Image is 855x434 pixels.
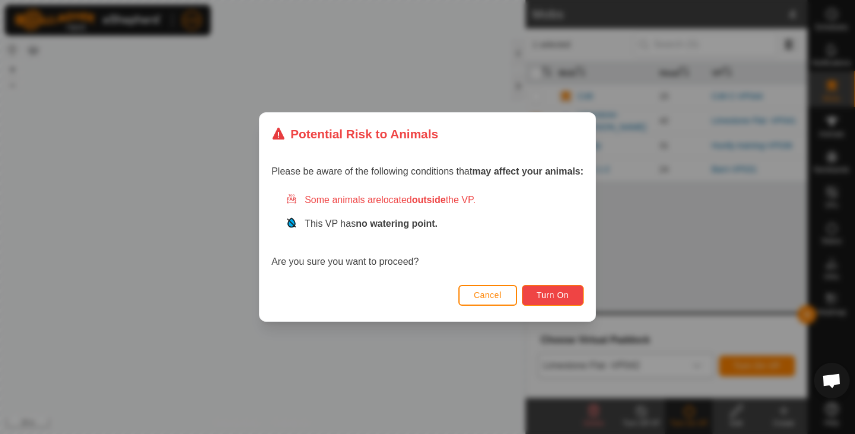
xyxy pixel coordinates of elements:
[356,218,438,229] strong: no watering point.
[381,195,476,205] span: located the VP.
[305,218,438,229] span: This VP has
[458,285,517,306] button: Cancel
[474,290,502,300] span: Cancel
[522,285,584,306] button: Turn On
[537,290,569,300] span: Turn On
[412,195,446,205] strong: outside
[286,193,584,207] div: Some animals are
[271,125,438,143] div: Potential Risk to Animals
[271,193,584,269] div: Are you sure you want to proceed?
[814,363,850,398] div: Open chat
[472,166,584,176] strong: may affect your animals:
[271,166,584,176] span: Please be aware of the following conditions that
